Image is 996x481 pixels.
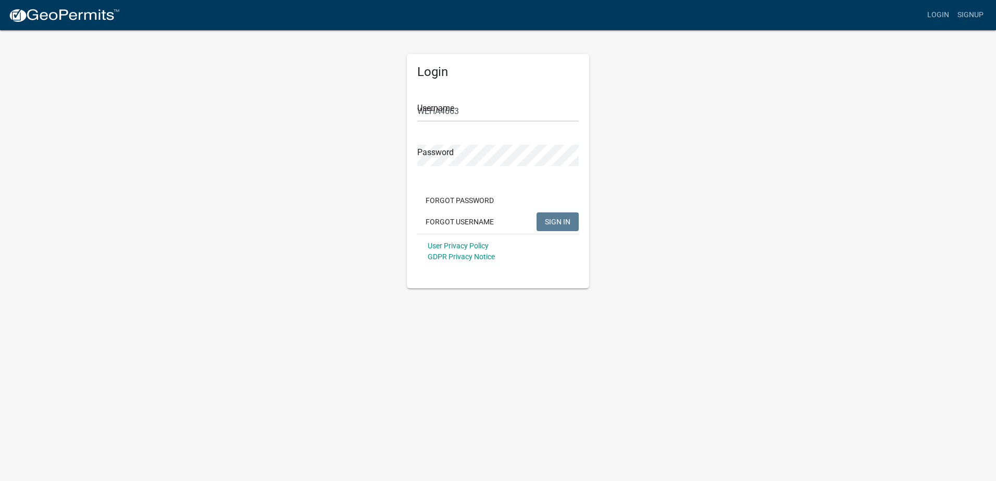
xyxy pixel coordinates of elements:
a: Signup [953,5,988,25]
h5: Login [417,65,579,80]
a: GDPR Privacy Notice [428,252,495,261]
button: Forgot Username [417,212,502,231]
a: Login [923,5,953,25]
span: SIGN IN [545,217,570,225]
a: User Privacy Policy [428,242,489,250]
button: SIGN IN [537,212,579,231]
button: Forgot Password [417,191,502,210]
